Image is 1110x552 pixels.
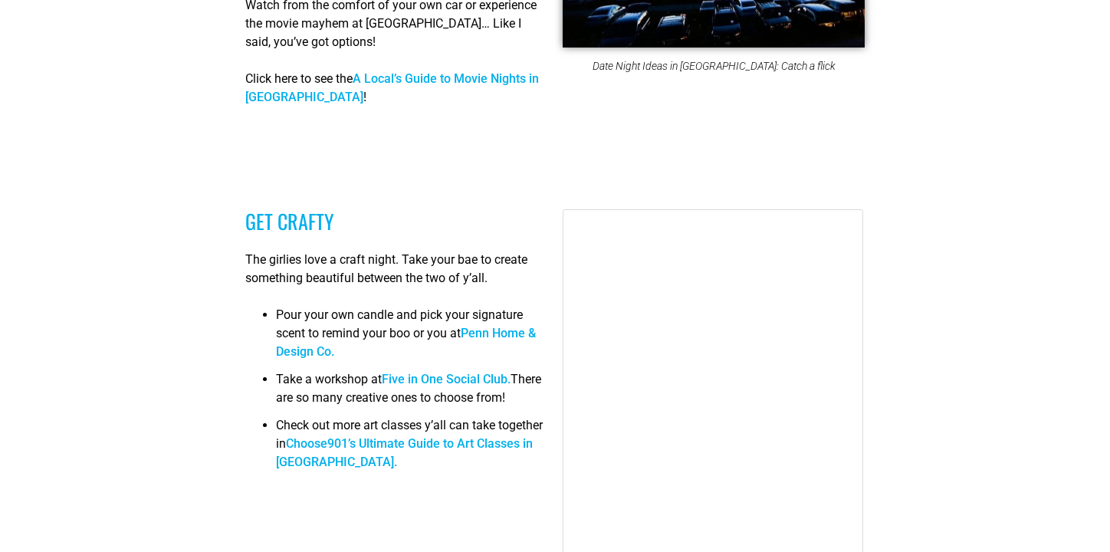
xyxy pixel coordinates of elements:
[382,372,511,386] a: Five in One Social Club.
[276,436,533,469] a: Choose901’s Ultimate Guide to Art Classes in [GEOGRAPHIC_DATA].
[276,370,547,416] li: Take a workshop at There are so many creative ones to choose from!
[245,71,539,104] a: A Local’s Guide to Movie Nights in [GEOGRAPHIC_DATA]
[563,60,865,72] figcaption: Date Night Ideas in [GEOGRAPHIC_DATA]: Catch a flick
[276,326,536,359] a: Penn Home & Design Co.
[245,209,547,233] h3: Get crafty
[276,416,547,481] li: Check out more art classes y’all can take together in
[276,306,547,370] li: Pour your own candle and pick your signature scent to remind your boo or you at
[245,251,547,287] p: The girlies love a craft night. Take your bae to create something beautiful between the two of y’...
[245,70,547,107] p: Click here to see the !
